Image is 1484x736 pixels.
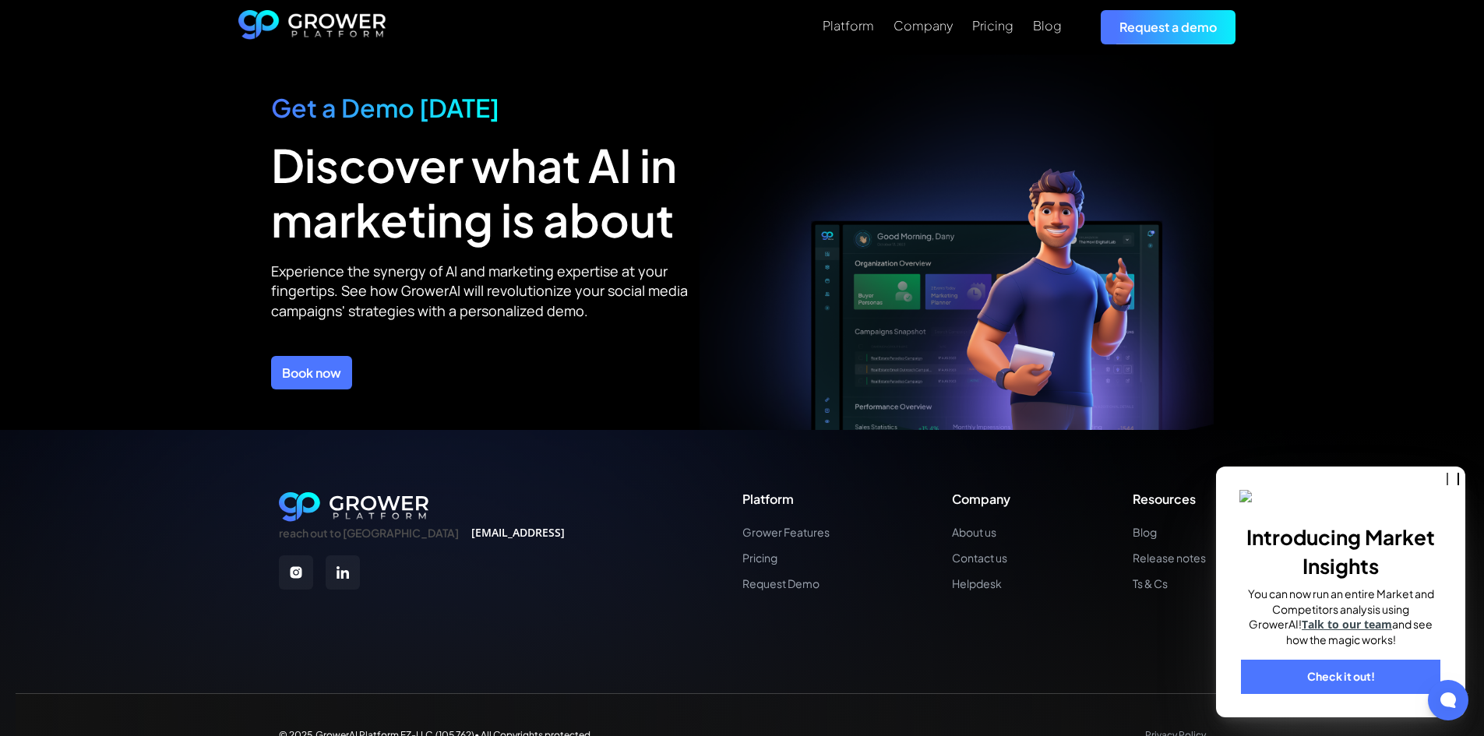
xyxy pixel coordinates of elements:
img: _p793ks5ak-banner [1239,490,1442,505]
b: Introducing Market Insights [1246,524,1435,578]
div: Discover what AI in marketing is about [271,138,700,246]
span: Get a Demo [DATE] [271,92,499,123]
div: Platform [823,18,874,33]
button: close [1447,473,1459,485]
a: Contact us [952,551,1010,565]
a: [EMAIL_ADDRESS] [471,526,565,540]
a: Release notes [1133,551,1206,565]
a: Pricing [742,551,830,565]
a: Check it out! [1241,660,1440,694]
a: Book now [271,356,352,389]
a: Grower Features [742,526,830,539]
div: Company [952,491,1010,506]
div: Company [894,18,953,33]
div: Platform [742,491,830,506]
a: Blog [1033,16,1062,35]
a: Company [894,16,953,35]
a: Ts & Cs [1133,577,1206,590]
a: About us [952,526,1010,539]
a: Talk to our team [1302,617,1392,632]
a: Request a demo [1101,10,1235,44]
a: home [238,10,386,44]
div: Pricing [972,18,1013,33]
p: Experience the synergy of AI and marketing expertise at your fingertips. See how GrowerAI will re... [271,262,700,321]
a: Blog [1133,526,1206,539]
div: Blog [1033,18,1062,33]
a: Helpdesk [952,577,1010,590]
div: reach out to [GEOGRAPHIC_DATA] [279,526,459,540]
p: You can now run an entire Market and Competitors analysis using GrowerAI! and see how the magic w... [1239,586,1442,647]
a: Platform [823,16,874,35]
a: Pricing [972,16,1013,35]
div: Resources [1133,491,1206,506]
a: Request Demo [742,577,830,590]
